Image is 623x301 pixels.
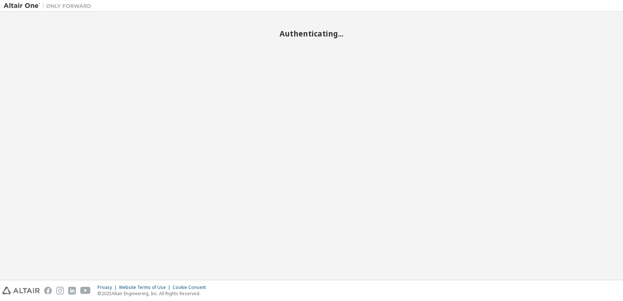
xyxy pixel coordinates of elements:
[4,2,95,9] img: Altair One
[68,287,76,294] img: linkedin.svg
[173,285,210,290] div: Cookie Consent
[4,29,619,38] h2: Authenticating...
[80,287,91,294] img: youtube.svg
[44,287,52,294] img: facebook.svg
[97,285,119,290] div: Privacy
[56,287,64,294] img: instagram.svg
[2,287,40,294] img: altair_logo.svg
[119,285,173,290] div: Website Terms of Use
[97,290,210,297] p: © 2025 Altair Engineering, Inc. All Rights Reserved.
